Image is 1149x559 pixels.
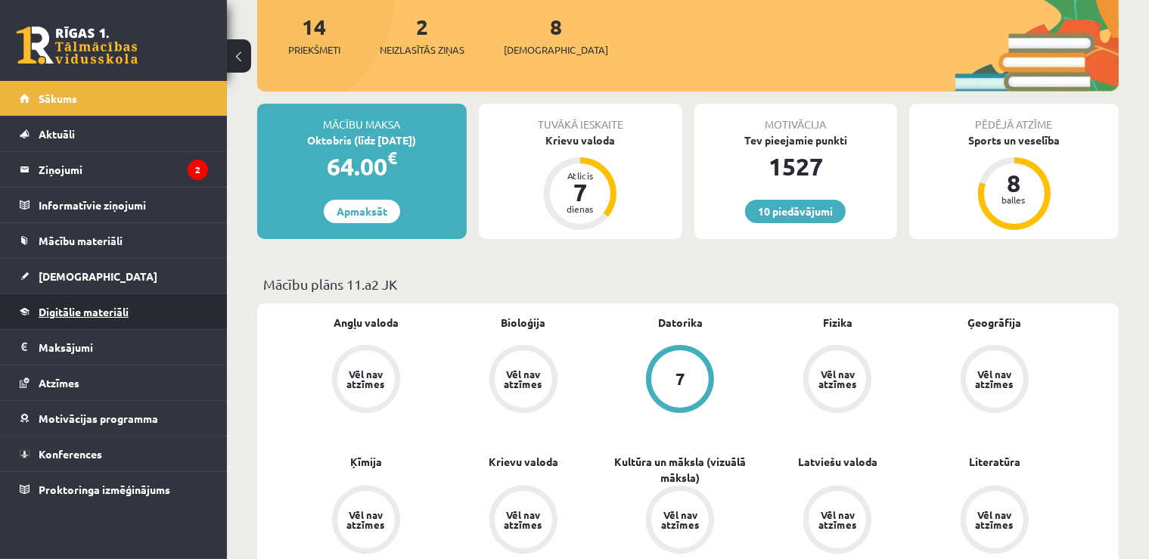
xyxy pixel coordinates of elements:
a: Ziņojumi2 [20,152,208,187]
div: 64.00 [257,148,467,185]
div: dienas [557,204,603,213]
div: Motivācija [694,104,898,132]
a: Proktoringa izmēģinājums [20,472,208,507]
a: Konferences [20,436,208,471]
a: Latviešu valoda [798,454,877,470]
i: 2 [188,160,208,180]
a: Datorika [658,315,703,331]
div: Vēl nav atzīmes [502,510,545,529]
a: Mācību materiāli [20,223,208,258]
span: Konferences [39,447,102,461]
a: Vēl nav atzīmes [759,345,916,416]
a: [DEMOGRAPHIC_DATA] [20,259,208,293]
span: Digitālie materiāli [39,305,129,318]
span: Priekšmeti [288,42,340,57]
a: Fizika [823,315,852,331]
div: Tuvākā ieskaite [479,104,682,132]
a: 7 [602,345,759,416]
a: Vēl nav atzīmes [916,345,1073,416]
a: Ķīmija [350,454,382,470]
span: Mācību materiāli [39,234,123,247]
a: Vēl nav atzīmes [445,486,602,557]
a: 8[DEMOGRAPHIC_DATA] [504,13,608,57]
div: Mācību maksa [257,104,467,132]
div: Vēl nav atzīmes [974,369,1016,389]
span: [DEMOGRAPHIC_DATA] [504,42,608,57]
span: Atzīmes [39,376,79,390]
a: Motivācijas programma [20,401,208,436]
div: 1527 [694,148,898,185]
div: Krievu valoda [479,132,682,148]
span: € [387,147,397,169]
div: Vēl nav atzīmes [974,510,1016,529]
a: Vēl nav atzīmes [287,486,445,557]
a: Krievu valoda Atlicis 7 dienas [479,132,682,232]
legend: Ziņojumi [39,152,208,187]
div: Atlicis [557,171,603,180]
a: Ģeogrāfija [968,315,1022,331]
div: Pēdējā atzīme [909,104,1119,132]
div: Tev pieejamie punkti [694,132,898,148]
a: Sports un veselība 8 balles [909,132,1119,232]
a: Aktuāli [20,116,208,151]
p: Mācību plāns 11.a2 JK [263,274,1113,294]
div: 7 [557,180,603,204]
div: Oktobris (līdz [DATE]) [257,132,467,148]
a: Sākums [20,81,208,116]
a: Maksājumi [20,330,208,365]
a: Digitālie materiāli [20,294,208,329]
a: Vēl nav atzīmes [602,486,759,557]
a: Atzīmes [20,365,208,400]
div: Vēl nav atzīmes [345,369,387,389]
a: Informatīvie ziņojumi [20,188,208,222]
a: Kultūra un māksla (vizuālā māksla) [602,454,759,486]
span: Motivācijas programma [39,411,158,425]
a: 10 piedāvājumi [745,200,846,223]
div: Vēl nav atzīmes [816,369,859,389]
div: Sports un veselība [909,132,1119,148]
a: Rīgas 1. Tālmācības vidusskola [17,26,138,64]
span: [DEMOGRAPHIC_DATA] [39,269,157,283]
a: Krievu valoda [489,454,558,470]
a: Vēl nav atzīmes [916,486,1073,557]
span: Proktoringa izmēģinājums [39,483,170,496]
span: Sākums [39,92,77,105]
span: Neizlasītās ziņas [380,42,464,57]
div: 7 [675,371,685,387]
div: Vēl nav atzīmes [816,510,859,529]
a: 14Priekšmeti [288,13,340,57]
div: Vēl nav atzīmes [659,510,701,529]
legend: Informatīvie ziņojumi [39,188,208,222]
div: Vēl nav atzīmes [502,369,545,389]
a: Literatūra [969,454,1020,470]
a: Vēl nav atzīmes [445,345,602,416]
a: Vēl nav atzīmes [759,486,916,557]
a: Apmaksāt [324,200,400,223]
a: 2Neizlasītās ziņas [380,13,464,57]
legend: Maksājumi [39,330,208,365]
div: 8 [992,171,1037,195]
div: Vēl nav atzīmes [345,510,387,529]
a: Bioloģija [501,315,545,331]
a: Angļu valoda [334,315,399,331]
a: Vēl nav atzīmes [287,345,445,416]
div: balles [992,195,1037,204]
span: Aktuāli [39,127,75,141]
